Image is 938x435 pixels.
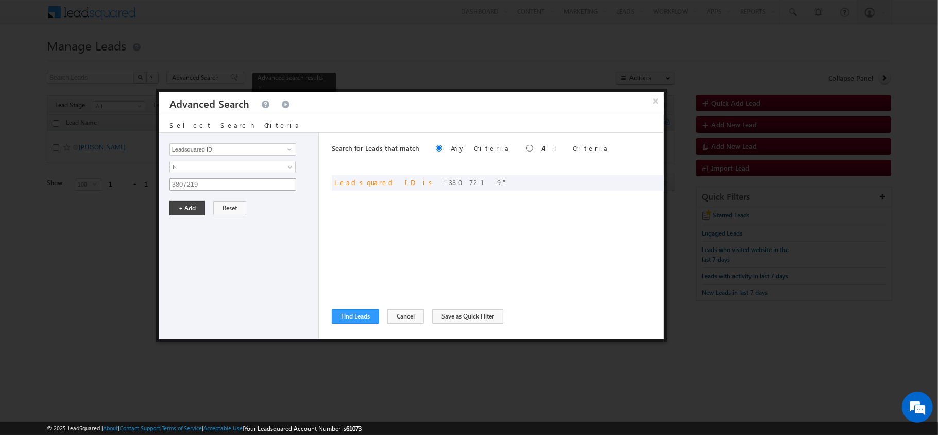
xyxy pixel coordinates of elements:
label: All Criteria [541,144,609,153]
button: Save as Quick Filter [432,309,503,324]
span: 3807219 [444,178,507,187]
span: 61073 [346,425,362,432]
button: Reset [213,201,246,215]
button: Cancel [387,309,424,324]
div: Chat with us now [54,54,173,68]
button: × [647,92,664,110]
a: Contact Support [120,425,160,431]
img: d_60004797649_company_0_60004797649 [18,54,43,68]
span: Select Search Criteria [169,121,300,129]
a: Show All Items [282,144,295,155]
em: Start Chat [140,317,187,331]
span: Search for Leads that match [332,144,419,153]
a: About [103,425,118,431]
span: Your Leadsquared Account Number is [244,425,362,432]
input: Type to Search [169,143,296,156]
a: Is [169,161,296,173]
span: Leadsquared ID [334,178,415,187]
textarea: Type your message and hit 'Enter' [13,95,188,308]
span: is [423,178,436,187]
button: Find Leads [332,309,379,324]
span: Is [170,162,282,172]
label: Any Criteria [451,144,510,153]
a: Acceptable Use [203,425,243,431]
a: Terms of Service [162,425,202,431]
div: Minimize live chat window [169,5,194,30]
button: + Add [169,201,205,215]
span: © 2025 LeadSquared | | | | | [47,424,362,433]
h3: Advanced Search [169,92,249,115]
